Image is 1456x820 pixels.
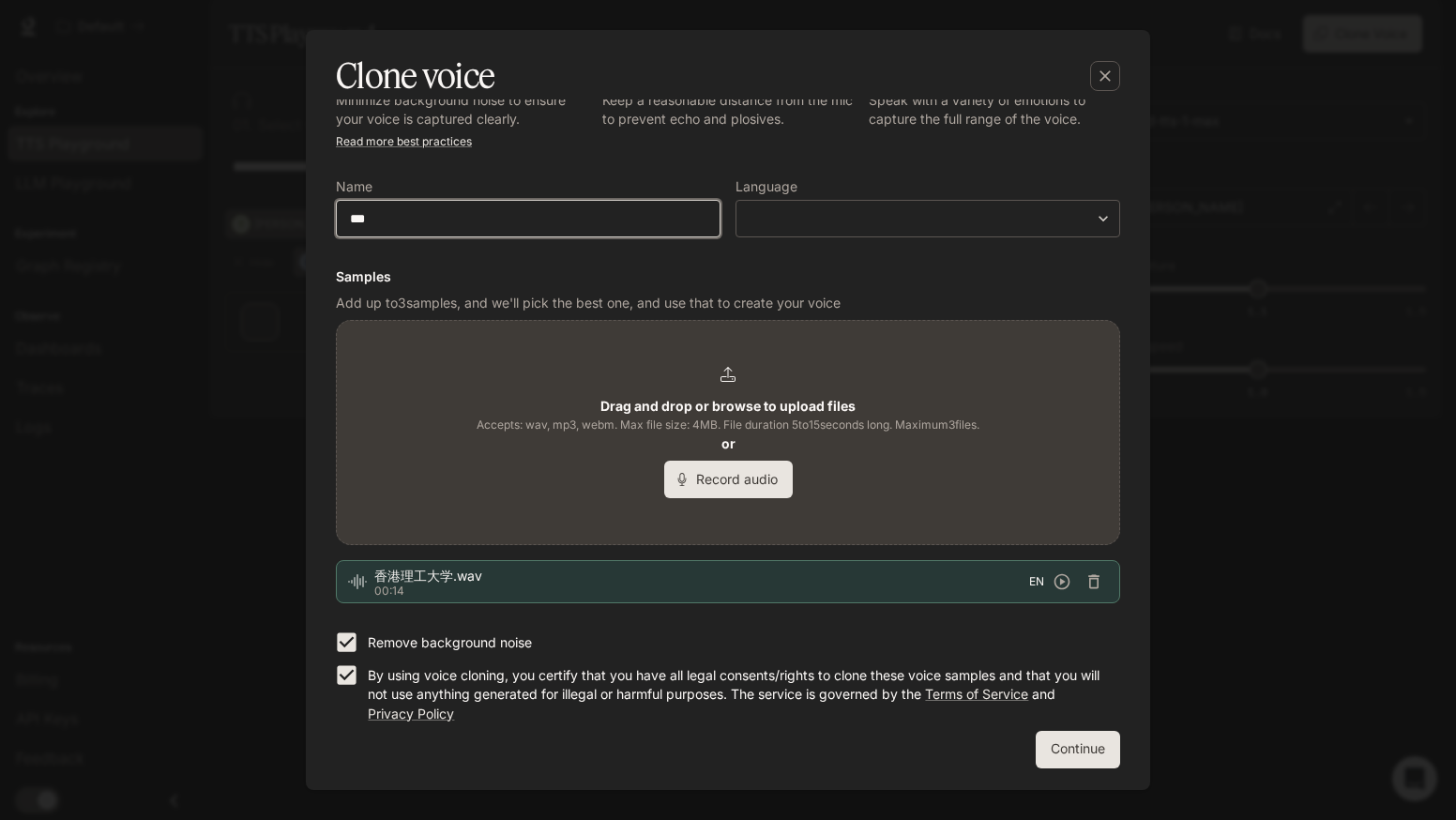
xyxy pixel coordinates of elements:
[664,461,793,498] button: Record audio
[336,294,1120,312] p: Add up to 3 samples, and we'll pick the best one, and use that to create your voice
[600,398,856,414] b: Drag and drop or browse to upload files
[336,91,587,129] p: Minimize background noise to ensure your voice is captured clearly.
[374,567,1029,585] span: 香港理工大学.wav
[368,706,454,721] a: Privacy Policy
[736,180,797,193] p: Language
[336,134,472,148] a: Read more best practices
[336,53,494,99] h5: Clone voice
[336,267,1120,286] h6: Samples
[1029,572,1044,591] span: EN
[736,209,1119,228] div: ​
[869,91,1120,129] p: Speak with a variety of emotions to capture the full range of the voice.
[721,435,736,451] b: or
[374,585,1029,597] p: 00:14
[1036,731,1120,768] button: Continue
[368,633,532,652] p: Remove background noise
[368,666,1105,722] p: By using voice cloning, you certify that you have all legal consents/rights to clone these voice ...
[602,91,854,129] p: Keep a reasonable distance from the mic to prevent echo and plosives.
[477,416,979,434] span: Accepts: wav, mp3, webm. Max file size: 4MB. File duration 5 to 15 seconds long. Maximum 3 files.
[925,686,1028,702] a: Terms of Service
[336,180,372,193] p: Name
